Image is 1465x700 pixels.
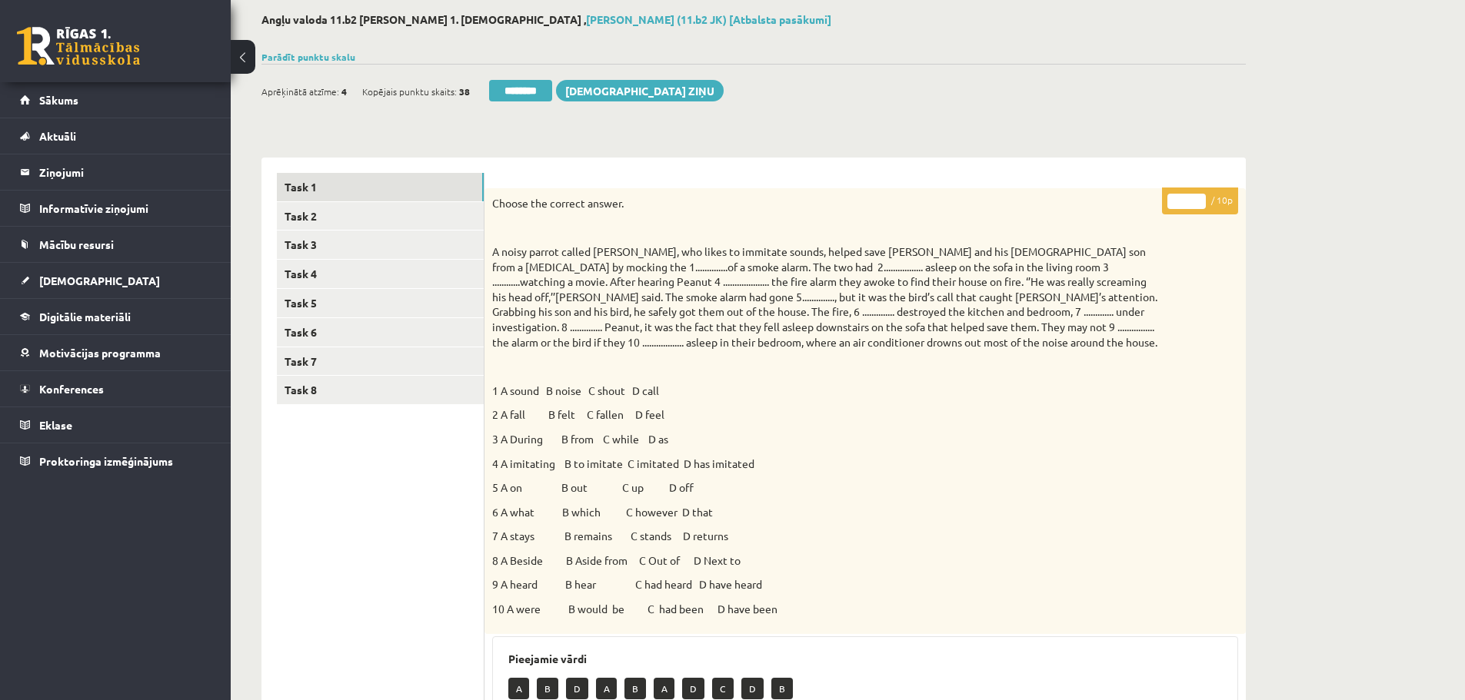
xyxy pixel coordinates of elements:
a: Task 5 [277,289,484,317]
p: B [537,678,558,699]
span: Kopējais punktu skaits: [362,80,457,103]
span: [DEMOGRAPHIC_DATA] [39,274,160,287]
p: / 10p [1162,187,1238,214]
a: Konferences [20,371,211,406]
span: Konferences [39,382,104,396]
h2: Angļu valoda 11.b2 [PERSON_NAME] 1. [DEMOGRAPHIC_DATA] , [261,13,1246,26]
p: 8 A Beside B Aside from C Out of D Next to [492,553,1161,569]
p: B [624,678,646,699]
a: Parādīt punktu skalu [261,51,355,63]
p: 3 A During B from C while D as [492,432,1161,447]
p: A [596,678,617,699]
a: Task 2 [277,202,484,231]
p: 9 A heard B hear C had heard D have heard [492,577,1161,592]
a: Task 3 [277,231,484,259]
a: Ziņojumi [20,154,211,190]
p: Choose the correct answer. [492,196,1161,211]
a: Task 7 [277,347,484,376]
span: Aktuāli [39,129,76,143]
a: Mācību resursi [20,227,211,262]
a: Proktoringa izmēģinājums [20,443,211,479]
a: Task 8 [277,376,484,404]
a: Task 4 [277,260,484,288]
p: 2 A fall B felt C fallen D feel [492,407,1161,423]
a: Informatīvie ziņojumi [20,191,211,226]
p: 5 A on B out C up D off [492,480,1161,496]
p: A noisy parrot called [PERSON_NAME], who likes to immitate sounds, helped save [PERSON_NAME] and ... [492,244,1161,350]
span: Motivācijas programma [39,346,161,360]
span: Digitālie materiāli [39,310,131,323]
p: D [566,678,588,699]
legend: Ziņojumi [39,154,211,190]
p: D [682,678,704,699]
a: Task 6 [277,318,484,347]
a: [DEMOGRAPHIC_DATA] [20,263,211,298]
a: Digitālie materiāli [20,299,211,334]
p: A [654,678,674,699]
p: A [508,678,529,699]
span: Aprēķinātā atzīme: [261,80,339,103]
p: 4 A imitating B to imitate C imitated D has imitated [492,456,1161,472]
a: Eklase [20,407,211,443]
p: C [712,678,734,699]
a: Motivācijas programma [20,335,211,370]
span: 38 [459,80,470,103]
span: Mācību resursi [39,237,114,251]
a: [PERSON_NAME] (11.b2 JK) [Atbalsta pasākumi] [586,12,831,26]
p: 7 A stays B remains C stands D returns [492,529,1161,544]
p: 6 A what B which C however D that [492,505,1161,520]
a: Aktuāli [20,118,211,154]
p: D [741,678,764,699]
span: Eklase [39,418,72,432]
p: 1 A sound B noise C shout D call [492,383,1161,399]
h3: Pieejamie vārdi [508,652,1222,665]
p: B [771,678,793,699]
legend: Informatīvie ziņojumi [39,191,211,226]
a: Task 1 [277,173,484,201]
body: Bagātinātā teksta redaktors, wiswyg-editor-47024940339460-1758183063-227 [15,15,728,32]
a: Rīgas 1. Tālmācības vidusskola [17,27,140,65]
p: 10 A were B would be C had been D have been [492,602,1161,617]
a: Sākums [20,82,211,118]
span: Proktoringa izmēģinājums [39,454,173,468]
a: [DEMOGRAPHIC_DATA] ziņu [556,80,724,101]
span: 4 [341,80,347,103]
span: Sākums [39,93,78,107]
